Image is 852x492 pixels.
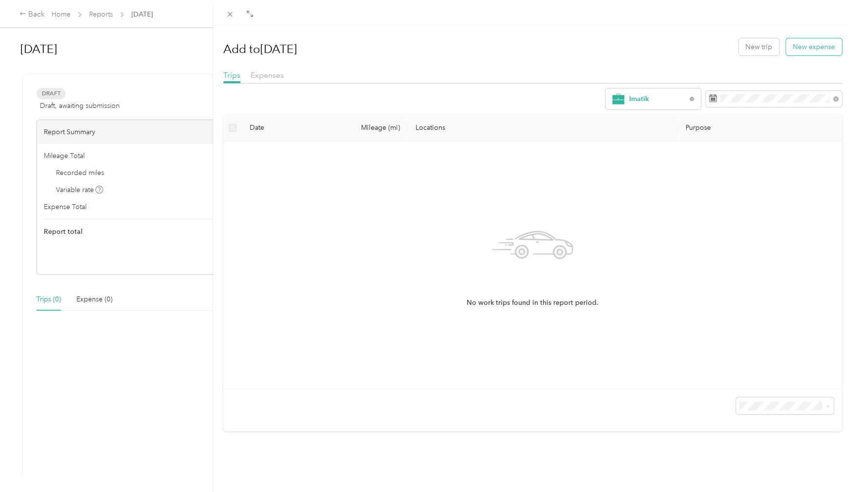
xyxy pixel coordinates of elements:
button: New expense [786,38,842,55]
button: New trip [739,38,779,55]
th: Mileage (mi) [330,115,407,141]
th: Date [242,115,330,141]
th: Purpose [677,115,842,141]
iframe: Everlance-gr Chat Button Frame [798,438,852,492]
span: Expenses [251,70,284,80]
span: Trips [223,70,240,80]
th: Locations [407,115,677,141]
span: Imatik [629,96,686,103]
h1: Add to [DATE] [223,37,297,61]
span: No work trips found in this report period. [467,298,598,308]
